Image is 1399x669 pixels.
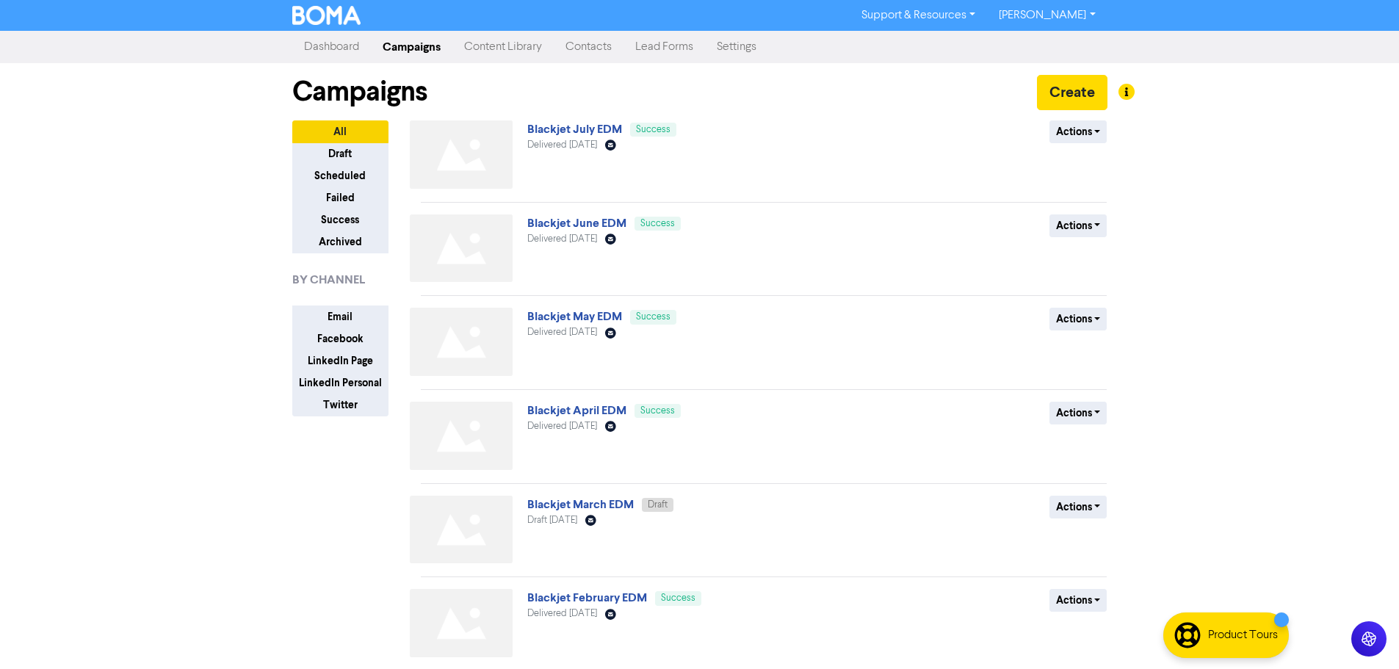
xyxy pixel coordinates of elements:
[410,496,513,564] img: Not found
[527,422,597,431] span: Delivered [DATE]
[527,497,634,512] a: Blackjet March EDM
[410,589,513,657] img: Not found
[1037,75,1107,110] button: Create
[987,4,1107,27] a: [PERSON_NAME]
[527,140,597,150] span: Delivered [DATE]
[292,142,388,165] button: Draft
[292,32,371,62] a: Dashboard
[648,500,668,510] span: Draft
[371,32,452,62] a: Campaigns
[850,4,987,27] a: Support & Resources
[292,394,388,416] button: Twitter
[527,516,577,525] span: Draft [DATE]
[292,328,388,350] button: Facebook
[292,305,388,328] button: Email
[410,308,513,376] img: Not found
[292,209,388,231] button: Success
[527,328,597,337] span: Delivered [DATE]
[554,32,623,62] a: Contacts
[292,231,388,253] button: Archived
[1049,589,1107,612] button: Actions
[292,164,388,187] button: Scheduled
[527,609,597,618] span: Delivered [DATE]
[705,32,768,62] a: Settings
[1049,402,1107,424] button: Actions
[1326,599,1399,669] iframe: Chat Widget
[292,187,388,209] button: Failed
[527,403,626,418] a: Blackjet April EDM
[640,406,675,416] span: Success
[1049,120,1107,143] button: Actions
[292,6,361,25] img: BOMA Logo
[1049,308,1107,330] button: Actions
[292,120,388,143] button: All
[292,271,365,289] span: BY CHANNEL
[623,32,705,62] a: Lead Forms
[527,122,622,137] a: Blackjet July EDM
[1049,496,1107,518] button: Actions
[292,75,427,109] h1: Campaigns
[636,125,670,134] span: Success
[292,350,388,372] button: LinkedIn Page
[636,312,670,322] span: Success
[410,120,513,189] img: Not found
[452,32,554,62] a: Content Library
[292,372,388,394] button: LinkedIn Personal
[527,590,647,605] a: Blackjet February EDM
[527,216,626,231] a: Blackjet June EDM
[527,234,597,244] span: Delivered [DATE]
[640,219,675,228] span: Success
[410,402,513,470] img: Not found
[527,309,622,324] a: Blackjet May EDM
[661,593,695,603] span: Success
[1049,214,1107,237] button: Actions
[410,214,513,283] img: Not found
